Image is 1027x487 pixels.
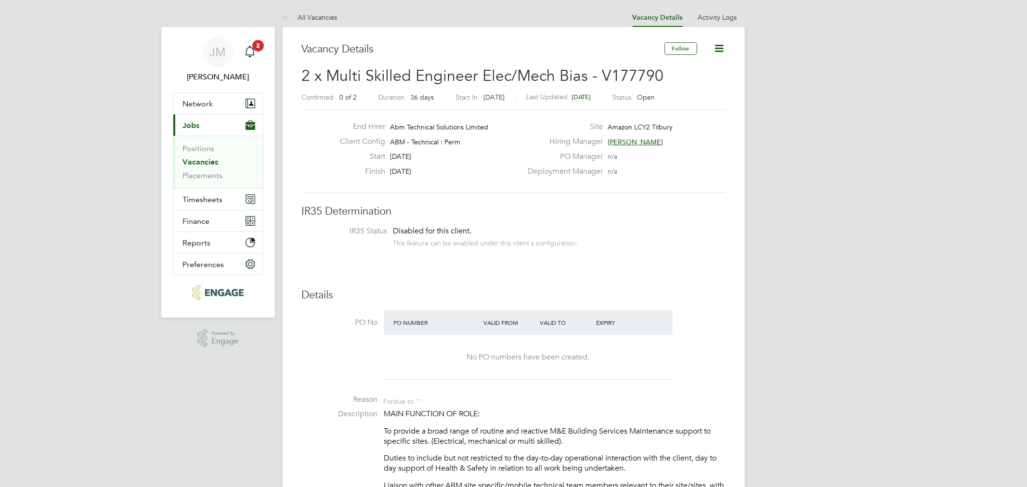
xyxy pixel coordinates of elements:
[312,226,388,236] label: IR35 Status
[183,121,200,130] span: Jobs
[332,167,385,177] label: Finish
[173,93,263,114] button: Network
[173,37,263,83] a: JM[PERSON_NAME]
[173,136,263,188] div: Jobs
[484,93,505,102] span: [DATE]
[183,171,223,180] a: Placements
[522,137,603,147] label: Hiring Manager
[384,453,726,474] p: Duties to include but not restricted to the day-to-day operational interaction with the client, d...
[183,144,215,153] a: Positions
[173,232,263,253] button: Reports
[183,157,219,167] a: Vacancies
[637,93,655,102] span: Open
[161,27,275,318] nav: Main navigation
[537,314,594,331] div: Valid To
[192,285,244,300] img: txmrecruit-logo-retina.png
[302,409,378,419] label: Description
[522,122,603,132] label: Site
[173,189,263,210] button: Timesheets
[173,210,263,231] button: Finance
[302,395,378,405] label: Reason
[302,318,378,328] label: PO No
[481,314,537,331] div: Valid From
[183,217,210,226] span: Finance
[240,37,260,67] a: 2
[390,152,411,161] span: [DATE]
[393,352,663,362] div: No PO numbers have been created.
[608,123,673,131] span: Amazon LCY2 Tilbury
[173,71,263,83] span: Junior Muya
[340,93,357,102] span: 0 of 2
[384,395,423,406] div: For due to ""
[210,46,226,58] span: JM
[608,167,617,176] span: n/a
[183,238,211,247] span: Reports
[197,329,238,347] a: Powered byEngage
[572,93,591,101] span: [DATE]
[391,314,481,331] div: PO Number
[183,99,213,108] span: Network
[608,138,663,146] span: [PERSON_NAME]
[183,195,223,204] span: Timesheets
[522,152,603,162] label: PO Manager
[613,93,632,102] label: Status
[332,152,385,162] label: Start
[283,13,338,22] a: All Vacancies
[633,13,683,22] a: Vacancy Details
[390,167,411,176] span: [DATE]
[183,260,224,269] span: Preferences
[302,288,726,302] h3: Details
[252,40,264,51] span: 2
[608,152,617,161] span: n/a
[302,205,726,218] h3: IR35 Determination
[527,92,568,101] label: Last Updated
[173,115,263,136] button: Jobs
[302,42,664,56] h3: Vacancy Details
[594,314,650,331] div: Expiry
[302,93,334,102] label: Confirmed
[390,138,460,146] span: ABM - Technical : Perm
[698,13,737,22] a: Activity Logs
[393,226,472,236] span: Disabled for this client.
[393,236,578,247] div: This feature can be enabled under this client's configuration.
[384,426,726,447] p: To provide a broad range of routine and reactive M&E Building Services Maintenance support to spe...
[332,122,385,132] label: End Hirer
[302,66,664,85] span: 2 x Multi Skilled Engineer Elec/Mech Bias - V177790
[332,137,385,147] label: Client Config
[211,337,238,346] span: Engage
[379,93,405,102] label: Duration
[384,409,726,419] p: MAIN FUNCTION OF ROLE:
[173,285,263,300] a: Go to home page
[522,167,603,177] label: Deployment Manager
[390,123,488,131] span: Abm Technical Solutions Limited
[411,93,434,102] span: 36 days
[456,93,478,102] label: Start In
[211,329,238,337] span: Powered by
[173,254,263,275] button: Preferences
[664,42,697,55] button: Follow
